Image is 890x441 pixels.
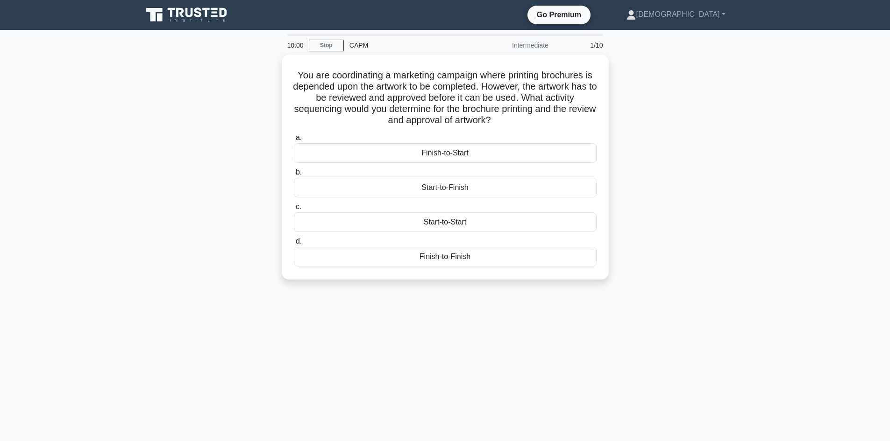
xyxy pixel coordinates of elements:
span: c. [296,203,301,210]
div: Finish-to-Start [294,143,597,163]
div: Start-to-Finish [294,178,597,197]
a: [DEMOGRAPHIC_DATA] [604,5,748,24]
div: Intermediate [472,36,554,55]
h5: You are coordinating a marketing campaign where printing brochures is depended upon the artwork t... [293,70,598,126]
div: Finish-to-Finish [294,247,597,266]
div: 1/10 [554,36,609,55]
div: 10:00 [282,36,309,55]
span: a. [296,133,302,141]
div: Start-to-Start [294,212,597,232]
a: Stop [309,40,344,51]
span: d. [296,237,302,245]
span: b. [296,168,302,176]
div: CAPM [344,36,472,55]
a: Go Premium [531,9,587,21]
